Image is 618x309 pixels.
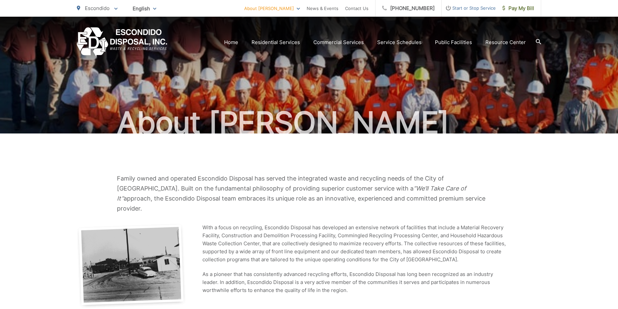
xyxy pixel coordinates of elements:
[244,4,300,12] a: About [PERSON_NAME]
[202,224,506,264] p: With a focus on recycling, Escondido Disposal has developed an extensive network of facilities th...
[77,27,167,57] a: EDCD logo. Return to the homepage.
[202,270,506,294] p: As a pioneer that has consistently advanced recycling efforts, Escondido Disposal has long been r...
[313,38,364,46] a: Commercial Services
[85,5,110,11] span: Escondido
[485,38,526,46] a: Resource Center
[117,174,501,214] p: Family owned and operated Escondido Disposal has served the integrated waste and recycling needs ...
[435,38,472,46] a: Public Facilities
[252,38,300,46] a: Residential Services
[307,4,338,12] a: News & Events
[224,38,238,46] a: Home
[128,3,161,14] span: English
[502,4,534,12] span: Pay My Bill
[77,224,186,308] img: EDI facility
[77,106,541,139] h1: About [PERSON_NAME]
[377,38,422,46] a: Service Schedules
[345,4,368,12] a: Contact Us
